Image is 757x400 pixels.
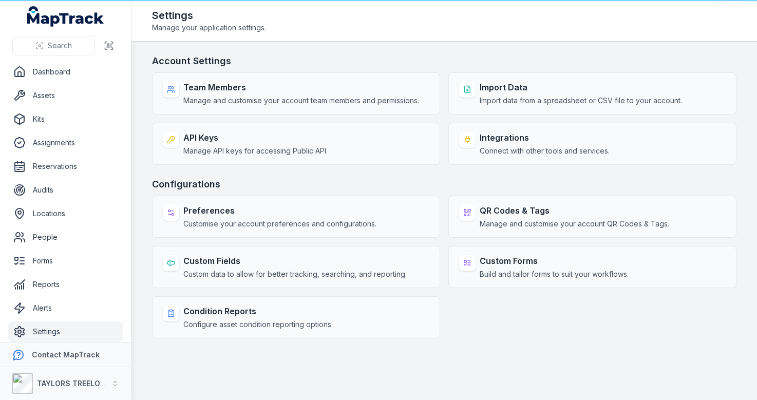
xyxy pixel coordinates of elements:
[448,123,736,165] a: IntegrationsConnect with other tools and services.
[152,296,440,338] a: Condition ReportsConfigure asset condition reporting options.
[152,123,440,165] a: API KeysManage API keys for accessing Public API.
[480,81,682,93] strong: Import Data
[8,156,123,177] a: Reservations
[12,36,95,55] button: Search
[183,146,328,156] span: Manage API keys for accessing Public API.
[480,131,610,144] strong: Integrations
[480,146,610,156] span: Connect with other tools and services.
[183,96,419,106] span: Manage and customise your account team members and permissions.
[183,219,376,229] span: Customise your account preferences and configurations.
[152,23,266,33] span: Manage your application settings.
[152,54,736,68] h3: Account Settings
[152,8,266,23] h2: Settings
[480,96,682,106] span: Import data from a spreadsheet or CSV file to your account.
[8,62,123,82] a: Dashboard
[152,177,736,192] h3: Configurations
[8,203,123,224] a: Locations
[8,180,123,200] a: Audits
[183,204,376,217] strong: Preferences
[152,246,440,288] a: Custom FieldsCustom data to allow for better tracking, searching, and reporting.
[8,251,123,271] a: Forms
[32,350,100,359] strong: Contact MapTrack
[183,131,328,144] strong: API Keys
[480,255,629,267] strong: Custom Forms
[183,81,419,93] strong: Team Members
[8,132,123,153] a: Assignments
[152,72,440,115] a: Team MembersManage and customise your account team members and permissions.
[8,109,123,129] a: Kits
[8,298,123,318] a: Alerts
[48,41,72,51] span: Search
[480,219,669,229] span: Manage and customise your account QR Codes & Tags.
[183,319,333,330] span: Configure asset condition reporting options.
[448,196,736,238] a: QR Codes & TagsManage and customise your account QR Codes & Tags.
[183,269,407,279] span: Custom data to allow for better tracking, searching, and reporting.
[27,6,104,27] a: MapTrack
[480,204,669,217] strong: QR Codes & Tags
[37,379,123,388] strong: TAYLORS TREELOPPING
[183,255,407,267] strong: Custom Fields
[183,305,333,317] strong: Condition Reports
[448,246,736,288] a: Custom FormsBuild and tailor forms to suit your workflows.
[8,227,123,247] a: People
[448,72,736,115] a: Import DataImport data from a spreadsheet or CSV file to your account.
[480,269,629,279] span: Build and tailor forms to suit your workflows.
[8,274,123,295] a: Reports
[8,321,123,342] a: Settings
[152,196,440,238] a: PreferencesCustomise your account preferences and configurations.
[8,85,123,106] a: Assets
